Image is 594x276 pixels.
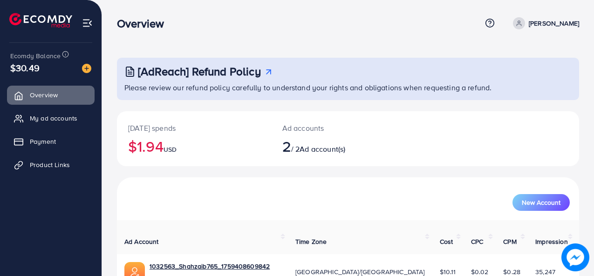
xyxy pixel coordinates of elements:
span: $30.49 [10,61,40,74]
span: Time Zone [295,237,327,246]
h3: Overview [117,17,171,30]
span: CPC [471,237,483,246]
a: My ad accounts [7,109,95,128]
span: USD [164,145,177,154]
span: Ad Account [124,237,159,246]
a: [PERSON_NAME] [509,17,579,29]
p: [DATE] spends [128,122,260,134]
img: image [561,243,589,271]
img: logo [9,13,72,27]
span: Ecomdy Balance [10,51,61,61]
h2: $1.94 [128,137,260,155]
span: My ad accounts [30,114,77,123]
span: Cost [440,237,453,246]
span: Impression [535,237,568,246]
a: Product Links [7,155,95,174]
span: New Account [522,199,560,206]
a: Payment [7,132,95,151]
a: Overview [7,86,95,104]
p: Ad accounts [282,122,376,134]
span: Product Links [30,160,70,169]
img: menu [82,18,93,28]
span: CPM [503,237,516,246]
h3: [AdReach] Refund Policy [138,65,261,78]
p: [PERSON_NAME] [529,18,579,29]
h2: / 2 [282,137,376,155]
span: Payment [30,137,56,146]
span: 2 [282,135,291,157]
a: 1032563_Shahzaib765_1759408609842 [150,262,270,271]
span: Ad account(s) [300,144,345,154]
span: Overview [30,90,58,100]
button: New Account [512,194,570,211]
img: image [82,64,91,73]
p: Please review our refund policy carefully to understand your rights and obligations when requesti... [124,82,574,93]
